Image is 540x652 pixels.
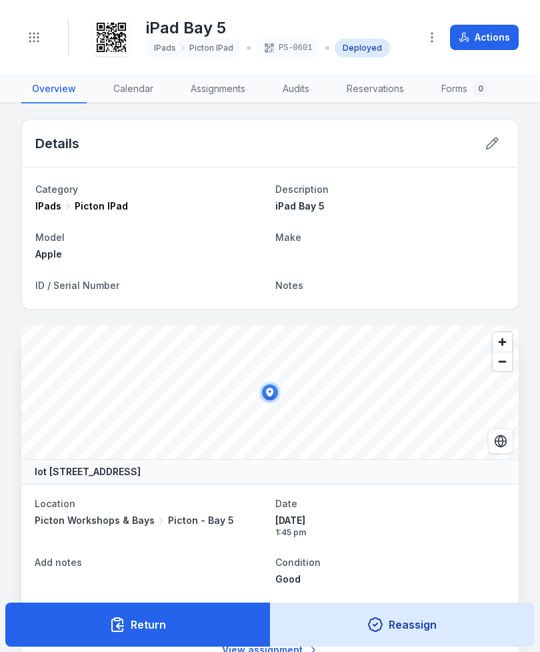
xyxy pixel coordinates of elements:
[21,326,519,459] canvas: Map
[189,43,233,53] span: Picton IPad
[275,498,297,509] span: Date
[336,75,415,103] a: Reservations
[21,75,87,103] a: Overview
[431,75,499,103] a: Forms0
[335,39,390,57] div: Deployed
[493,352,512,371] button: Zoom out
[75,200,128,213] span: Picton IPad
[275,200,325,212] span: iPad Bay 5
[35,200,61,213] span: IPads
[35,232,65,243] span: Model
[275,573,301,585] span: Good
[488,428,513,454] button: Switch to Satellite View
[35,280,119,291] span: ID / Serial Number
[275,280,303,291] span: Notes
[35,514,265,527] a: Picton Workshops & BaysPicton - Bay 5
[275,557,321,568] span: Condition
[256,39,320,57] div: PS-0601
[5,603,271,647] button: Return
[35,514,155,527] span: Picton Workshops & Bays
[473,81,489,97] div: 0
[35,557,82,568] span: Add notes
[35,498,75,509] span: Location
[275,527,505,538] span: 1:45 pm
[154,43,176,53] span: IPads
[21,25,47,50] button: Toggle navigation
[275,514,505,527] span: [DATE]
[270,603,535,647] button: Reassign
[146,17,390,39] h1: iPad Bay 5
[168,514,234,527] span: Picton - Bay 5
[180,75,256,103] a: Assignments
[103,75,164,103] a: Calendar
[35,134,79,153] h2: Details
[493,332,512,352] button: Zoom in
[450,25,519,50] button: Actions
[275,514,505,538] time: 4/9/2025, 1:45:37 pm
[275,184,329,195] span: Description
[35,465,141,478] strong: lot [STREET_ADDRESS]
[272,75,320,103] a: Audits
[35,248,62,260] span: Apple
[275,232,301,243] span: Make
[35,184,78,195] span: Category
